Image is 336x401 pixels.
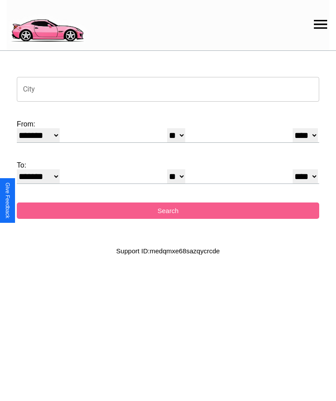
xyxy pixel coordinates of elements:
div: Give Feedback [4,183,11,218]
p: Support ID: medqmxe68sazqycrcde [116,245,220,257]
label: To: [17,161,319,169]
img: logo [7,4,88,44]
button: Search [17,202,319,219]
label: From: [17,120,319,128]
